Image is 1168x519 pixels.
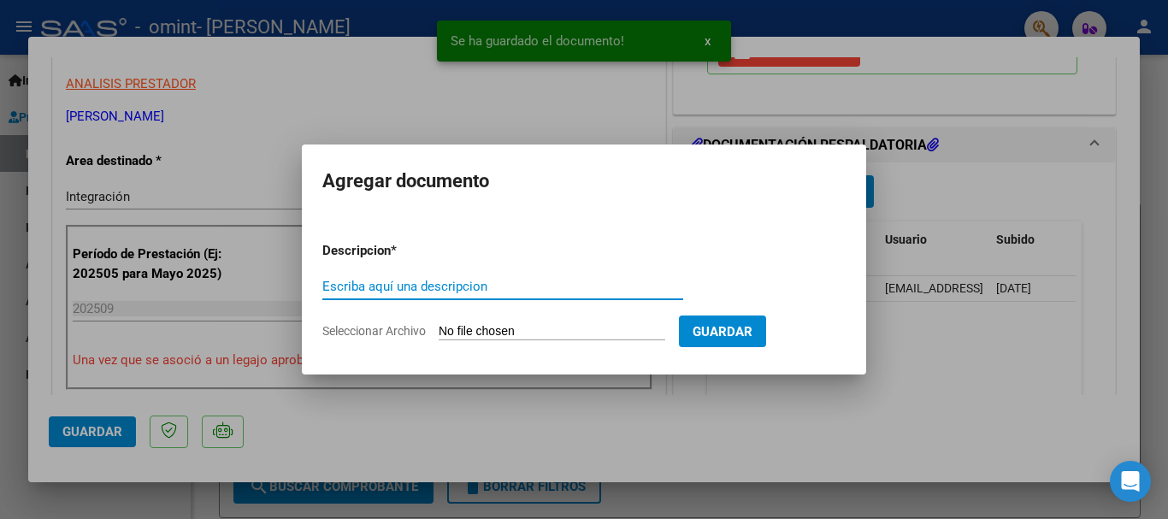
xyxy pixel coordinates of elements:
span: Seleccionar Archivo [322,324,426,338]
div: Open Intercom Messenger [1110,461,1151,502]
span: Guardar [693,324,752,339]
button: Guardar [679,316,766,347]
h2: Agregar documento [322,165,846,198]
p: Descripcion [322,241,480,261]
